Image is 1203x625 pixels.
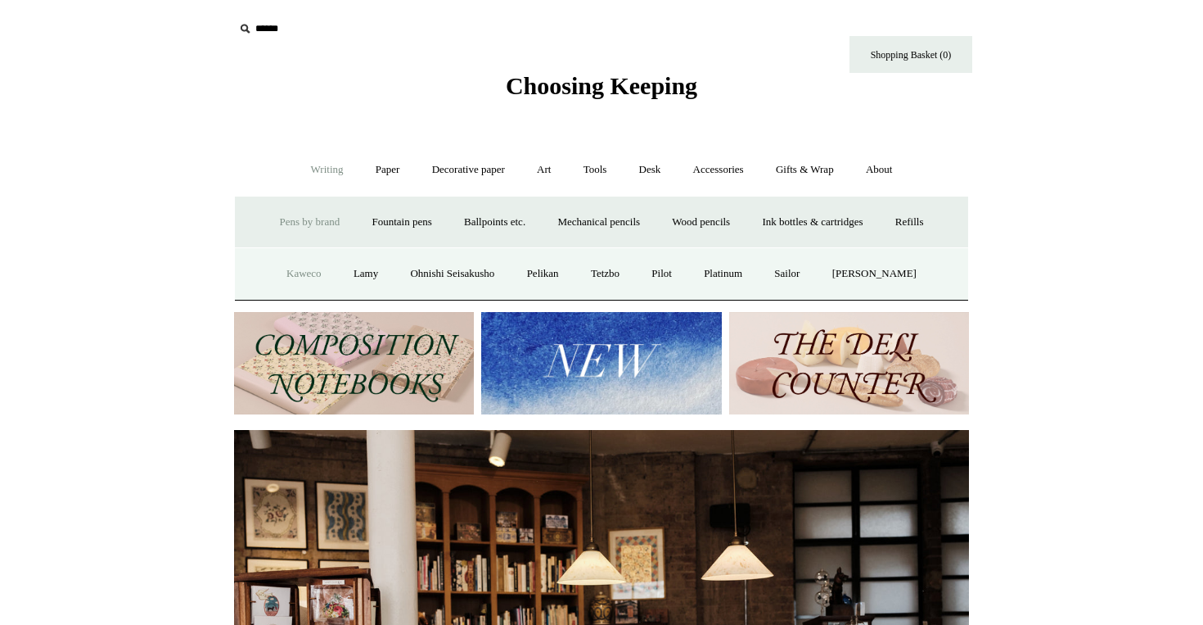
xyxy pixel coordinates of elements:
[747,201,877,244] a: Ink bottles & cartridges
[361,148,415,192] a: Paper
[296,148,358,192] a: Writing
[265,201,355,244] a: Pens by brand
[395,252,509,296] a: Ohnishi Seisakusho
[851,148,908,192] a: About
[512,252,574,296] a: Pelikan
[569,148,622,192] a: Tools
[759,252,814,296] a: Sailor
[689,252,757,296] a: Platinum
[272,252,336,296] a: Kaweco
[729,312,969,414] img: The Deli Counter
[449,201,540,244] a: Ballpoints etc.
[522,148,565,192] a: Art
[576,252,634,296] a: Tetzbo
[818,252,931,296] a: [PERSON_NAME]
[357,201,446,244] a: Fountain pens
[543,201,655,244] a: Mechanical pencils
[234,312,474,414] img: 202302 Composition ledgers.jpg__PID:69722ee6-fa44-49dd-a067-31375e5d54ec
[506,85,697,97] a: Choosing Keeping
[761,148,849,192] a: Gifts & Wrap
[417,148,520,192] a: Decorative paper
[624,148,676,192] a: Desk
[881,201,939,244] a: Refills
[506,72,697,99] span: Choosing Keeping
[849,36,972,73] a: Shopping Basket (0)
[637,252,687,296] a: Pilot
[481,312,721,414] img: New.jpg__PID:f73bdf93-380a-4a35-bcfe-7823039498e1
[678,148,759,192] a: Accessories
[339,252,393,296] a: Lamy
[657,201,745,244] a: Wood pencils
